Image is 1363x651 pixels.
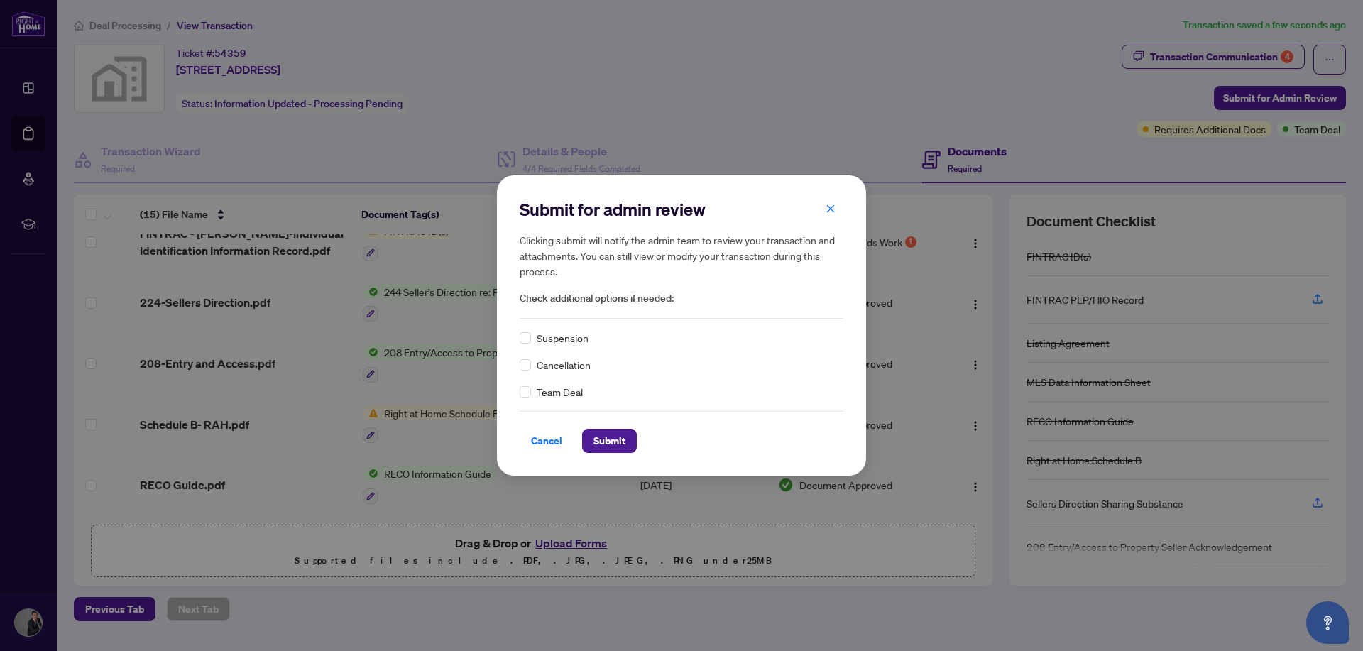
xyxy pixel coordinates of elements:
[520,290,843,307] span: Check additional options if needed:
[537,330,589,346] span: Suspension
[537,357,591,373] span: Cancellation
[520,198,843,221] h2: Submit for admin review
[520,429,574,453] button: Cancel
[531,430,562,452] span: Cancel
[582,429,637,453] button: Submit
[593,430,625,452] span: Submit
[1306,601,1349,644] button: Open asap
[826,204,836,214] span: close
[537,384,583,400] span: Team Deal
[520,232,843,279] h5: Clicking submit will notify the admin team to review your transaction and attachments. You can st...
